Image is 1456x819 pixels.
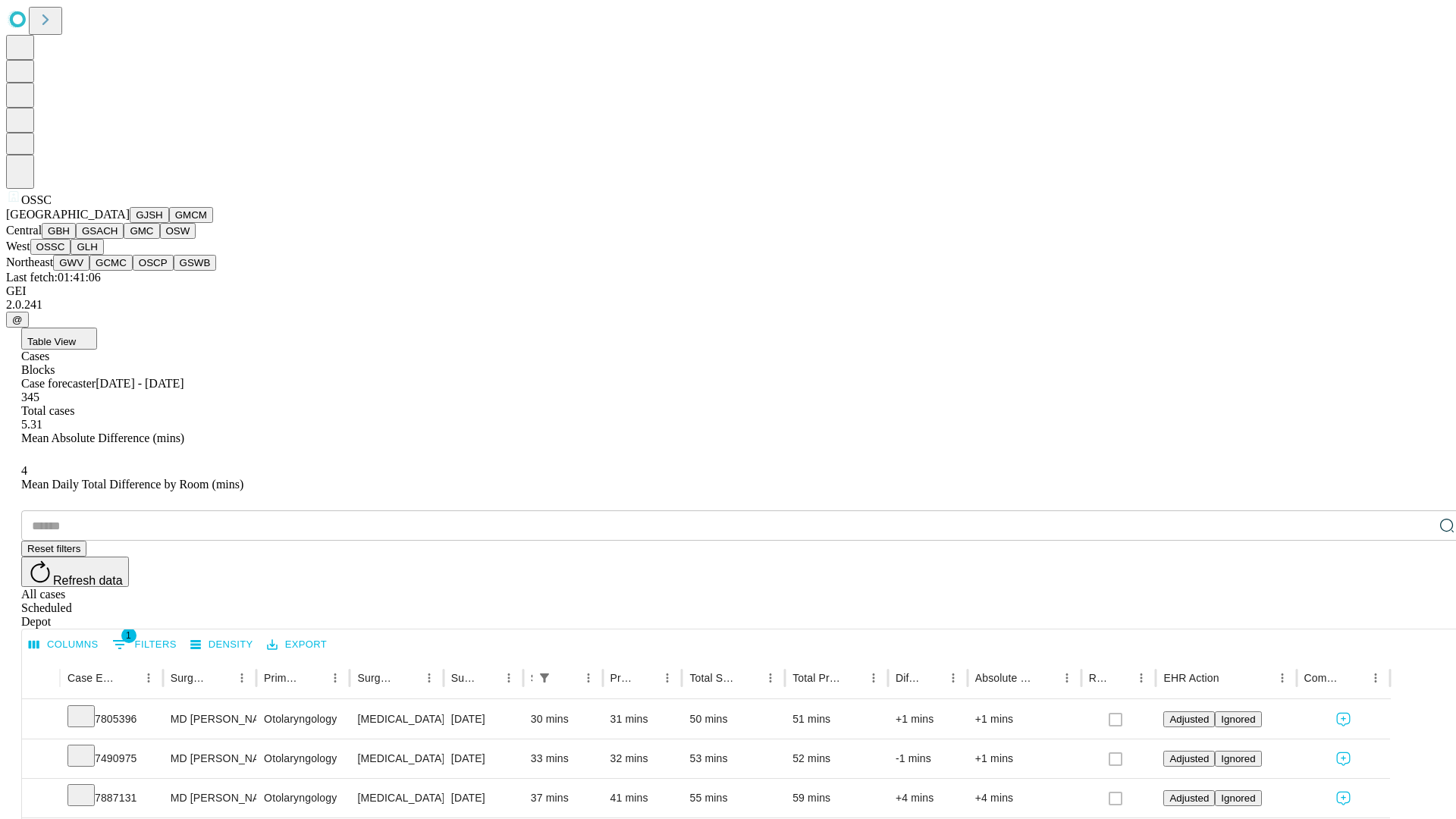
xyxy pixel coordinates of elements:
button: Table View [21,328,97,350]
span: Case forecaster [21,377,96,390]
button: Menu [1056,667,1078,689]
div: Scheduled In Room Duration [531,672,532,684]
button: Sort [739,667,760,689]
button: GSACH [76,223,124,239]
div: Difference [896,672,920,684]
div: 55 mins [689,779,777,817]
div: Surgeon Name [171,672,209,684]
button: Refresh data [21,557,129,587]
span: [GEOGRAPHIC_DATA] [6,208,130,221]
span: 1 [121,628,136,643]
button: GBH [42,223,76,239]
button: Sort [842,667,863,689]
div: Case Epic Id [67,672,115,684]
button: Menu [943,667,964,689]
span: West [6,240,30,253]
div: Absolute Difference [975,672,1034,684]
div: 31 mins [610,700,675,739]
button: Expand [30,786,52,812]
div: 7490975 [67,739,155,778]
div: 2.0.241 [6,298,1450,312]
div: EHR Action [1163,672,1219,684]
div: 51 mins [792,700,880,739]
span: 5.31 [21,418,42,431]
button: GMC [124,223,159,239]
button: GLH [71,239,103,255]
span: Mean Absolute Difference (mins) [21,431,184,444]
span: Refresh data [53,574,123,587]
div: [DATE] [451,739,516,778]
span: OSSC [21,193,52,206]
button: Menu [231,667,253,689]
span: 4 [21,464,27,477]
span: @ [12,314,23,325]
button: Reset filters [21,541,86,557]
div: [DATE] [451,779,516,817]
span: Total cases [21,404,74,417]
button: Ignored [1215,711,1261,727]
div: -1 mins [896,739,960,778]
button: GWV [53,255,89,271]
button: Adjusted [1163,751,1215,767]
button: Expand [30,707,52,733]
button: Menu [657,667,678,689]
button: Sort [397,667,419,689]
div: 59 mins [792,779,880,817]
button: OSCP [133,255,174,271]
button: Show filters [534,667,555,689]
div: [MEDICAL_DATA] UNDER AGE [DEMOGRAPHIC_DATA] [357,700,435,739]
span: Adjusted [1169,792,1209,804]
button: Export [263,633,331,657]
span: [DATE] - [DATE] [96,377,184,390]
button: Menu [863,667,884,689]
button: Menu [1365,667,1386,689]
div: Surgery Date [451,672,475,684]
button: Sort [1109,667,1131,689]
div: [DATE] [451,700,516,739]
button: Menu [498,667,519,689]
button: Expand [30,746,52,773]
span: Central [6,224,42,237]
button: GCMC [89,255,133,271]
div: 7887131 [67,779,155,817]
button: @ [6,312,29,328]
span: Adjusted [1169,714,1209,725]
div: [MEDICAL_DATA] PRIMARY OR SECONDARY UNDER AGE [DEMOGRAPHIC_DATA] [357,779,435,817]
span: Ignored [1221,792,1255,804]
span: 345 [21,391,39,403]
button: Menu [578,667,599,689]
button: OSSC [30,239,71,255]
div: Primary Service [264,672,302,684]
span: Last fetch: 01:41:06 [6,271,101,284]
div: 53 mins [689,739,777,778]
div: 41 mins [610,779,675,817]
div: +1 mins [975,700,1074,739]
button: Sort [557,667,578,689]
span: Reset filters [27,543,80,554]
div: Total Predicted Duration [792,672,840,684]
div: +4 mins [975,779,1074,817]
div: 30 mins [531,700,595,739]
button: Menu [419,667,440,689]
div: +1 mins [896,700,960,739]
button: Sort [635,667,657,689]
button: Show filters [108,632,180,657]
div: MD [PERSON_NAME] [PERSON_NAME] Md [171,700,249,739]
div: +4 mins [896,779,960,817]
div: 37 mins [531,779,595,817]
div: Otolaryngology [264,739,342,778]
div: Resolved in EHR [1089,672,1109,684]
button: Adjusted [1163,711,1215,727]
button: Adjusted [1163,790,1215,806]
button: Menu [1272,667,1293,689]
div: 33 mins [531,739,595,778]
button: Menu [325,667,346,689]
div: 50 mins [689,700,777,739]
button: Ignored [1215,790,1261,806]
div: Otolaryngology [264,700,342,739]
span: Northeast [6,256,53,268]
span: Mean Daily Total Difference by Room (mins) [21,478,243,491]
div: MD [PERSON_NAME] [PERSON_NAME] Md [171,779,249,817]
button: Sort [1035,667,1056,689]
button: Sort [1344,667,1365,689]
